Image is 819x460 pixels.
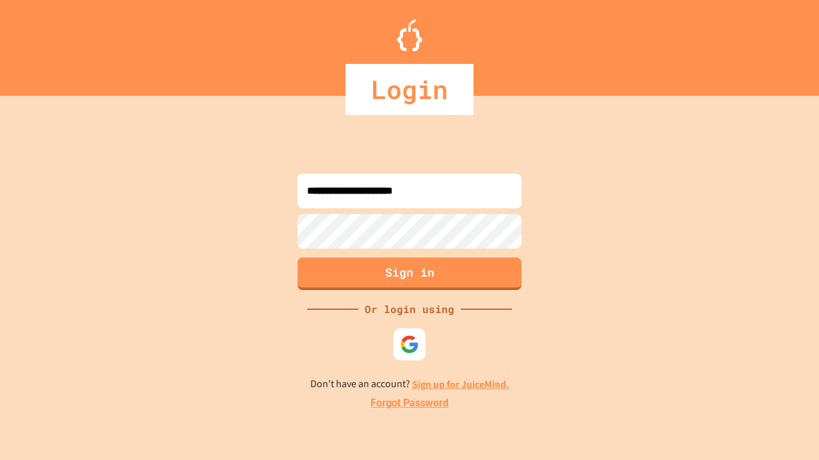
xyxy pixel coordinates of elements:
a: Sign up for JuiceMind. [412,378,509,391]
div: Login [346,64,473,115]
button: Sign in [298,257,521,290]
a: Forgot Password [370,395,449,411]
img: Logo.svg [397,19,422,51]
p: Don't have an account? [310,376,509,392]
div: Or login using [358,302,461,317]
img: google-icon.svg [400,335,419,354]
